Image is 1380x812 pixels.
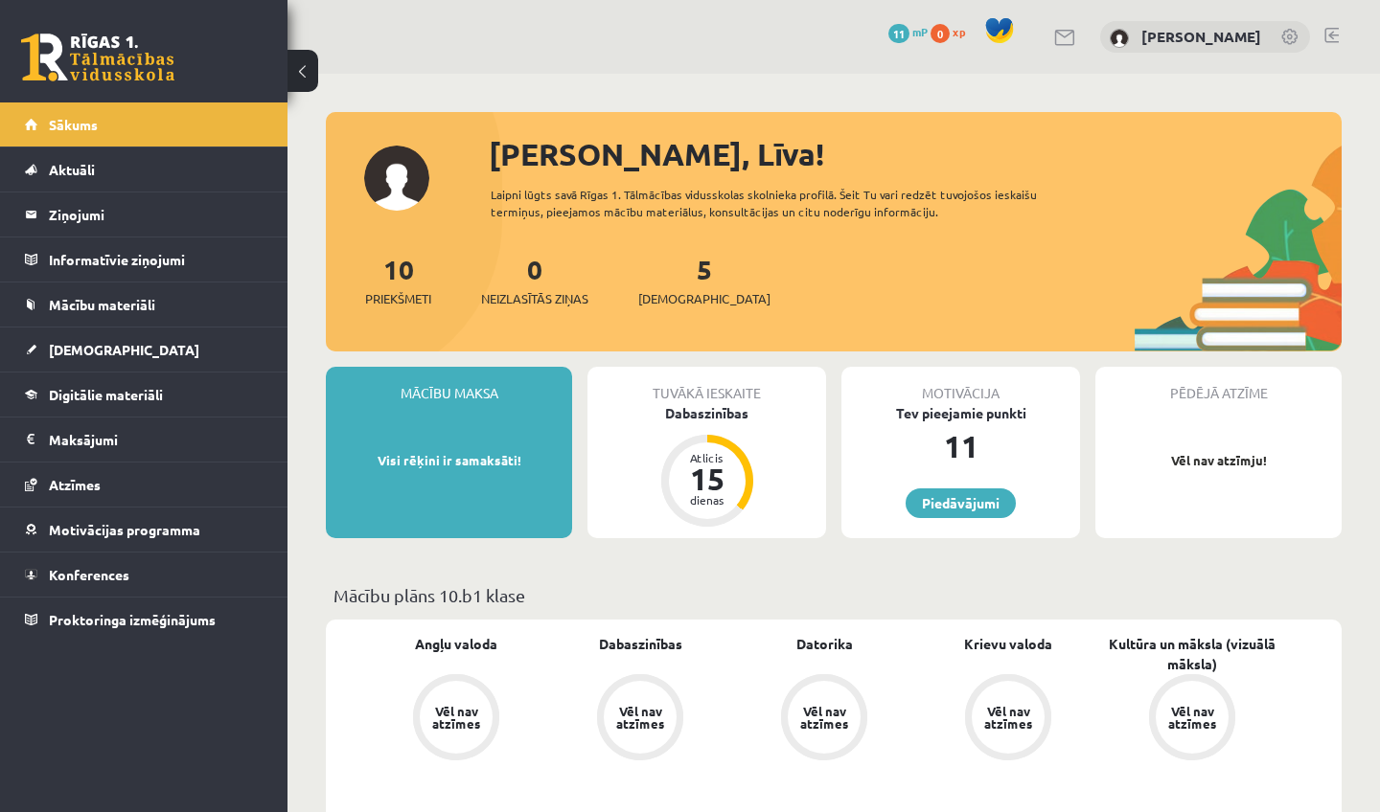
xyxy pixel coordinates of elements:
a: Vēl nav atzīmes [1100,674,1284,764]
div: Pēdējā atzīme [1095,367,1342,403]
div: Atlicis [678,452,736,463]
span: 0 [931,24,950,43]
span: Motivācijas programma [49,521,200,538]
a: Ziņojumi [25,192,264,237]
div: Vēl nav atzīmes [1165,705,1219,730]
legend: Ziņojumi [49,192,264,237]
span: Digitālie materiāli [49,386,163,403]
a: 0Neizlasītās ziņas [481,252,588,308]
a: Rīgas 1. Tālmācības vidusskola [21,34,174,81]
span: Proktoringa izmēģinājums [49,611,216,628]
a: Vēl nav atzīmes [732,674,916,764]
span: 11 [888,24,909,43]
a: Digitālie materiāli [25,372,264,417]
a: Vēl nav atzīmes [364,674,548,764]
a: Vēl nav atzīmes [548,674,732,764]
legend: Informatīvie ziņojumi [49,237,264,282]
legend: Maksājumi [49,417,264,462]
a: Motivācijas programma [25,507,264,552]
a: Sākums [25,102,264,147]
a: [PERSON_NAME] [1141,27,1261,46]
a: Atzīmes [25,462,264,507]
span: xp [953,24,965,39]
div: Laipni lūgts savā Rīgas 1. Tālmācības vidusskolas skolnieka profilā. Šeit Tu vari redzēt tuvojošo... [491,186,1100,220]
a: Konferences [25,553,264,597]
p: Visi rēķini ir samaksāti! [335,451,563,470]
p: Vēl nav atzīmju! [1105,451,1332,470]
span: Sākums [49,116,98,133]
div: dienas [678,494,736,506]
span: Aktuāli [49,161,95,178]
a: Angļu valoda [415,634,497,654]
a: [DEMOGRAPHIC_DATA] [25,327,264,372]
div: Motivācija [841,367,1080,403]
span: Atzīmes [49,476,101,493]
img: Līva Grosa [1110,29,1129,48]
a: Krievu valoda [964,634,1052,654]
a: Maksājumi [25,417,264,462]
span: Mācību materiāli [49,296,155,313]
div: Dabaszinības [587,403,826,423]
div: Tev pieejamie punkti [841,403,1080,423]
a: Datorika [796,634,853,654]
a: Informatīvie ziņojumi [25,237,264,282]
a: Piedāvājumi [906,488,1016,518]
p: Mācību plāns 10.b1 klase [333,582,1334,608]
a: Mācību materiāli [25,282,264,327]
a: Vēl nav atzīmes [916,674,1100,764]
span: Konferences [49,566,129,583]
span: mP [912,24,928,39]
span: Priekšmeti [365,289,431,308]
span: Neizlasītās ziņas [481,289,588,308]
a: Dabaszinības [599,634,682,654]
div: 11 [841,423,1080,469]
a: 10Priekšmeti [365,252,431,308]
a: 5[DEMOGRAPHIC_DATA] [638,252,770,308]
a: 0 xp [931,24,975,39]
div: Tuvākā ieskaite [587,367,826,403]
a: Kultūra un māksla (vizuālā māksla) [1100,634,1284,674]
div: Vēl nav atzīmes [797,705,851,730]
div: Mācību maksa [326,367,572,403]
div: Vēl nav atzīmes [981,705,1035,730]
div: Vēl nav atzīmes [613,705,667,730]
div: 15 [678,463,736,494]
a: Proktoringa izmēģinājums [25,598,264,642]
a: Aktuāli [25,147,264,192]
div: [PERSON_NAME], Līva! [489,131,1342,177]
span: [DEMOGRAPHIC_DATA] [638,289,770,308]
span: [DEMOGRAPHIC_DATA] [49,341,199,358]
a: 11 mP [888,24,928,39]
a: Dabaszinības Atlicis 15 dienas [587,403,826,530]
div: Vēl nav atzīmes [429,705,483,730]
